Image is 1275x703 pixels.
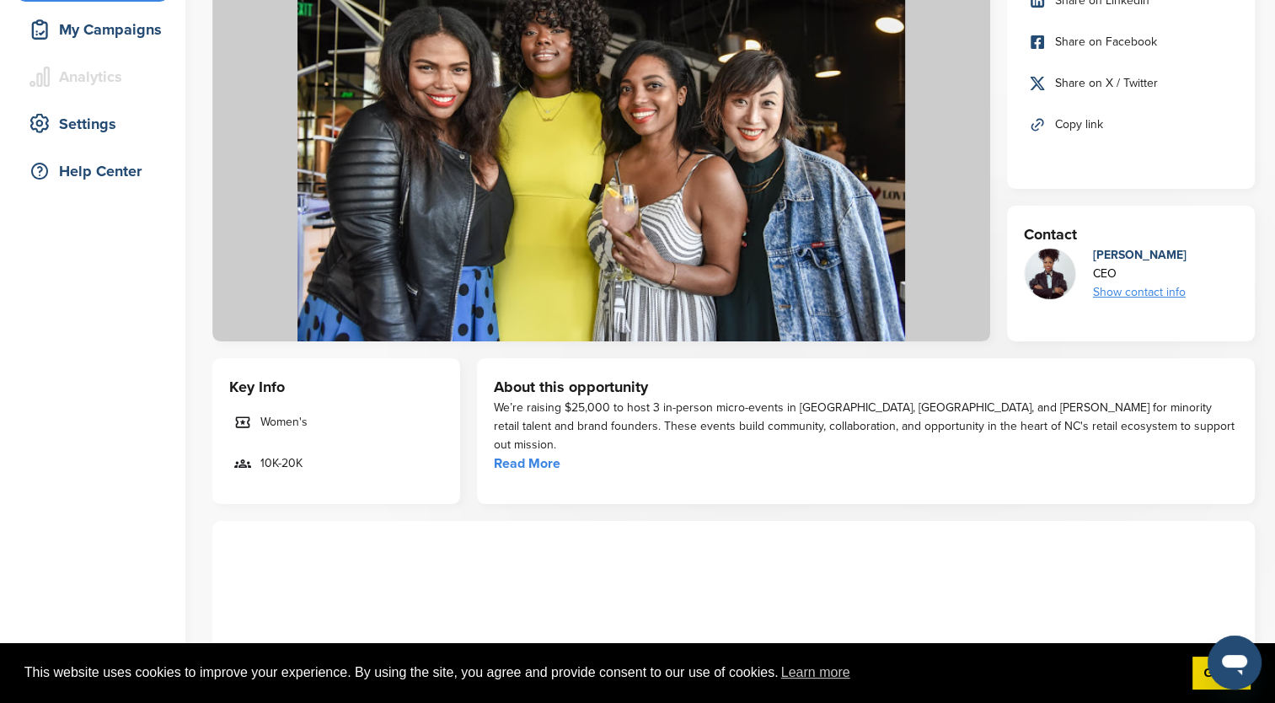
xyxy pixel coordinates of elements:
div: Settings [25,109,169,139]
h3: Contact [1024,223,1238,246]
a: Read More [494,455,560,472]
a: Help Center [17,152,169,191]
span: This website uses cookies to improve your experience. By using the site, you agree and provide co... [24,660,1179,685]
div: [PERSON_NAME] [1093,246,1187,265]
div: Show contact info [1093,283,1187,302]
iframe: Button to launch messaging window [1208,636,1262,690]
div: We’re raising $25,000 to host 3 in-person micro-events in [GEOGRAPHIC_DATA], [GEOGRAPHIC_DATA], a... [494,399,1238,454]
span: Share on Facebook [1055,33,1157,51]
span: Copy link [1055,115,1103,134]
div: CEO [1093,265,1187,283]
a: Share on Facebook [1024,24,1238,60]
span: 10K-20K [260,454,303,473]
span: Women's [260,413,308,432]
a: Share on X / Twitter [1024,66,1238,101]
div: My Campaigns [25,14,169,45]
a: Settings [17,105,169,143]
div: Help Center [25,156,169,186]
div: Analytics [25,62,169,92]
a: Analytics [17,57,169,96]
h3: About this opportunity [494,375,1238,399]
h3: Key Info [229,375,443,399]
a: My Campaigns [17,10,169,49]
a: learn more about cookies [779,660,853,685]
a: Copy link [1024,107,1238,142]
span: Share on X / Twitter [1055,74,1158,93]
a: dismiss cookie message [1192,657,1251,690]
img: Brittany hicks woc founder headshot [1025,249,1075,299]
